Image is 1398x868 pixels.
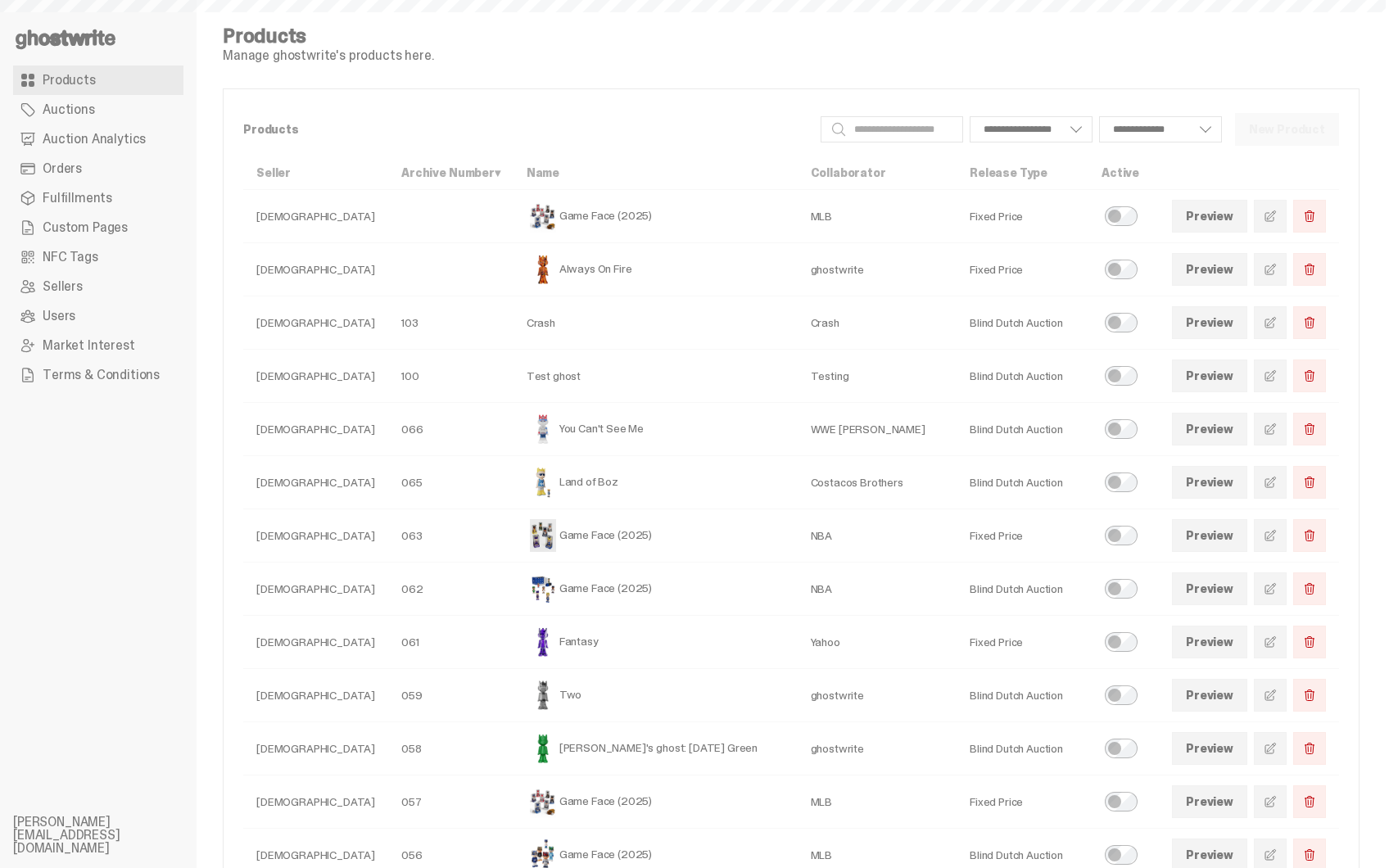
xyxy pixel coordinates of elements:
button: Delete Product [1293,359,1326,392]
td: Crash [798,296,957,350]
button: Delete Product [1293,306,1326,339]
img: You Can't See Me [527,413,559,445]
td: Fixed Price [957,616,1088,669]
td: 103 [388,296,514,350]
td: Game Face (2025) [514,563,798,616]
td: [DEMOGRAPHIC_DATA] [243,616,388,669]
a: Fulfillments [13,183,183,213]
a: Preview [1172,200,1247,233]
span: Auction Analytics [43,133,146,146]
th: Release Type [957,156,1088,190]
span: Products [43,74,96,87]
a: NFC Tags [13,242,183,272]
td: ghostwrite [798,722,957,775]
a: Preview [1172,359,1247,392]
span: Orders [43,162,82,175]
td: MLB [798,190,957,243]
td: Blind Dutch Auction [957,722,1088,775]
td: Blind Dutch Auction [957,296,1088,350]
span: Sellers [43,280,83,293]
td: [DEMOGRAPHIC_DATA] [243,563,388,616]
button: Delete Product [1293,572,1326,605]
button: Delete Product [1293,519,1326,552]
td: ghostwrite [798,669,957,722]
td: [DEMOGRAPHIC_DATA] [243,669,388,722]
a: Preview [1172,413,1247,445]
a: Market Interest [13,331,183,360]
button: Delete Product [1293,679,1326,712]
img: Two [527,679,559,712]
a: Orders [13,154,183,183]
td: Costacos Brothers [798,456,957,509]
td: 100 [388,350,514,403]
a: Preview [1172,785,1247,818]
a: Preview [1172,253,1247,286]
td: [DEMOGRAPHIC_DATA] [243,350,388,403]
a: Auctions [13,95,183,124]
img: Game Face (2025) [527,785,559,818]
td: 066 [388,403,514,456]
a: Preview [1172,732,1247,765]
td: Fantasy [514,616,798,669]
td: [DEMOGRAPHIC_DATA] [243,456,388,509]
td: Land of Boz [514,456,798,509]
button: Delete Product [1293,413,1326,445]
a: Archive Number▾ [401,165,500,180]
button: Delete Product [1293,253,1326,286]
button: Delete Product [1293,626,1326,658]
td: MLB [798,775,957,829]
img: Schrödinger's ghost: Sunday Green [527,732,559,765]
a: Preview [1172,572,1247,605]
td: Game Face (2025) [514,509,798,563]
span: Auctions [43,103,95,116]
td: 065 [388,456,514,509]
a: Preview [1172,306,1247,339]
a: Preview [1172,626,1247,658]
td: Testing [798,350,957,403]
th: Name [514,156,798,190]
p: Products [243,124,808,135]
span: NFC Tags [43,251,98,264]
td: [PERSON_NAME]'s ghost: [DATE] Green [514,722,798,775]
td: Fixed Price [957,775,1088,829]
li: [PERSON_NAME][EMAIL_ADDRESS][DOMAIN_NAME] [13,816,210,855]
a: Preview [1172,679,1247,712]
a: Preview [1172,519,1247,552]
button: Delete Product [1293,466,1326,499]
span: Custom Pages [43,221,128,234]
td: Test ghost [514,350,798,403]
td: [DEMOGRAPHIC_DATA] [243,509,388,563]
span: Terms & Conditions [43,368,160,382]
a: Preview [1172,466,1247,499]
td: [DEMOGRAPHIC_DATA] [243,296,388,350]
td: 061 [388,616,514,669]
a: Products [13,66,183,95]
button: Delete Product [1293,200,1326,233]
td: ghostwrite [798,243,957,296]
img: Game Face (2025) [527,200,559,233]
td: Always On Fire [514,243,798,296]
td: Blind Dutch Auction [957,456,1088,509]
td: 057 [388,775,514,829]
a: Custom Pages [13,213,183,242]
td: Blind Dutch Auction [957,669,1088,722]
td: Blind Dutch Auction [957,563,1088,616]
td: Blind Dutch Auction [957,403,1088,456]
button: Delete Product [1293,732,1326,765]
td: [DEMOGRAPHIC_DATA] [243,243,388,296]
span: Fulfillments [43,192,112,205]
td: NBA [798,563,957,616]
td: NBA [798,509,957,563]
a: Users [13,301,183,331]
td: WWE [PERSON_NAME] [798,403,957,456]
td: 063 [388,509,514,563]
td: [DEMOGRAPHIC_DATA] [243,190,388,243]
td: [DEMOGRAPHIC_DATA] [243,403,388,456]
td: [DEMOGRAPHIC_DATA] [243,722,388,775]
td: Game Face (2025) [514,775,798,829]
img: Land of Boz [527,466,559,499]
img: Game Face (2025) [527,572,559,605]
td: Blind Dutch Auction [957,350,1088,403]
td: Crash [514,296,798,350]
span: Market Interest [43,339,135,352]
